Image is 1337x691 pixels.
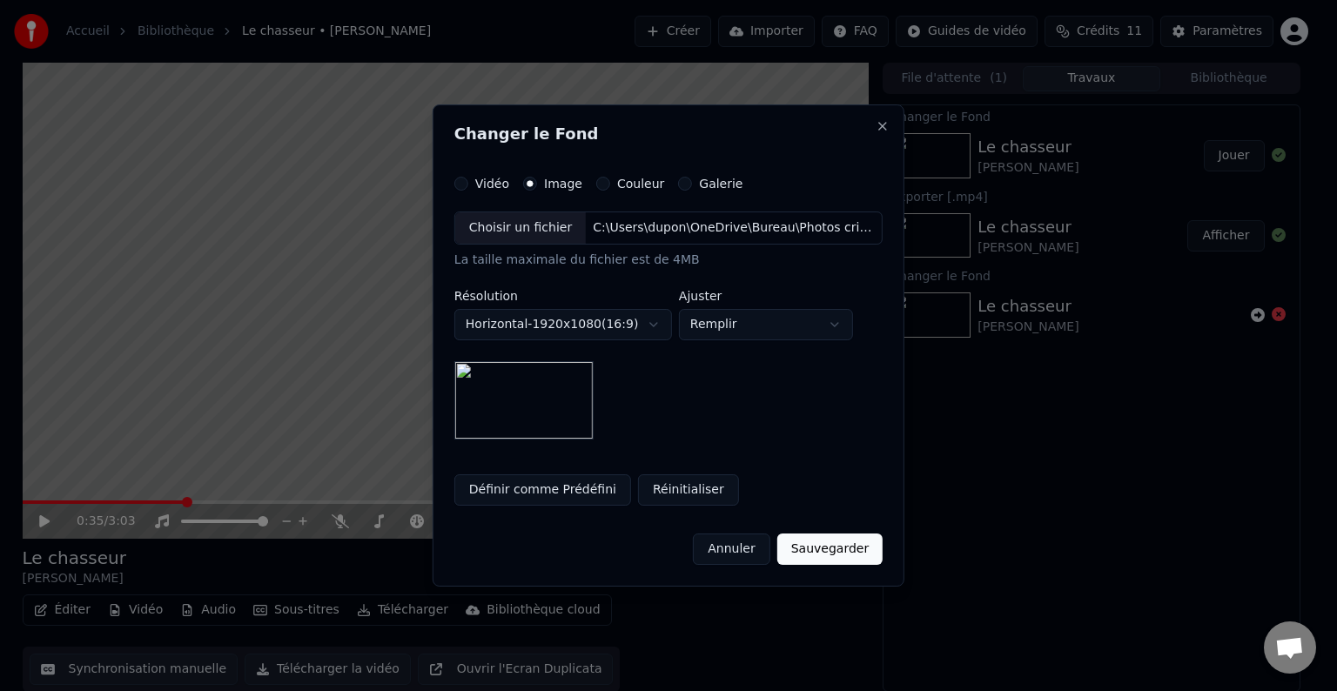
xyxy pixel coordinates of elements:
button: Définir comme Prédéfini [454,474,631,506]
div: La taille maximale du fichier est de 4MB [454,252,883,269]
label: Galerie [699,178,742,190]
label: Vidéo [475,178,509,190]
div: C:\Users\dupon\OneDrive\Bureau\Photos cricri\Capture d’écran [DATE] 201603.jpg [586,219,882,237]
div: Choisir un fichier [455,212,586,244]
label: Résolution [454,290,672,302]
button: Sauvegarder [777,533,883,565]
h2: Changer le Fond [454,126,883,142]
label: Couleur [617,178,664,190]
label: Image [544,178,582,190]
label: Ajuster [679,290,853,302]
button: Réinitialiser [638,474,739,506]
button: Annuler [693,533,769,565]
